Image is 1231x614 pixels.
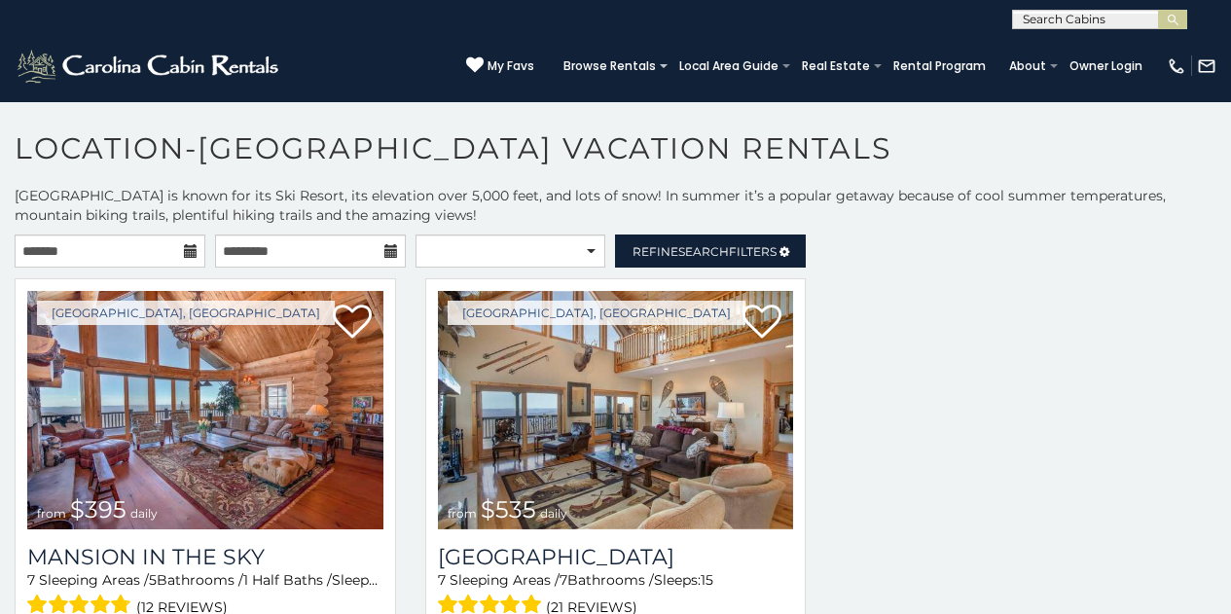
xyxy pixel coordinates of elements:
img: White-1-2.png [15,47,284,86]
a: Add to favorites [333,303,372,343]
span: 16 [379,571,392,589]
span: $395 [70,495,127,524]
span: daily [540,506,567,521]
span: 5 [149,571,157,589]
span: from [448,506,477,521]
span: from [37,506,66,521]
span: daily [130,506,158,521]
a: [GEOGRAPHIC_DATA], [GEOGRAPHIC_DATA] [448,301,745,325]
a: Local Area Guide [670,53,788,80]
span: Search [678,244,729,259]
span: Refine Filters [633,244,777,259]
img: mail-regular-white.png [1197,56,1216,76]
h3: Southern Star Lodge [438,544,794,570]
a: Add to favorites [742,303,781,343]
a: About [999,53,1056,80]
a: [GEOGRAPHIC_DATA] [438,544,794,570]
span: 15 [701,571,713,589]
span: My Favs [488,57,534,75]
img: 1714394220_thumbnail.jpeg [438,291,794,529]
span: 7 [560,571,567,589]
a: My Favs [466,56,534,76]
a: Owner Login [1060,53,1152,80]
span: 7 [27,571,35,589]
a: from $535 daily [438,291,794,529]
span: $535 [481,495,536,524]
img: 1714397315_thumbnail.jpeg [27,291,383,529]
img: phone-regular-white.png [1167,56,1186,76]
a: RefineSearchFilters [615,235,806,268]
a: [GEOGRAPHIC_DATA], [GEOGRAPHIC_DATA] [37,301,335,325]
a: Browse Rentals [554,53,666,80]
a: Rental Program [884,53,996,80]
a: Mansion In The Sky [27,544,383,570]
span: 1 Half Baths / [243,571,332,589]
a: from $395 daily [27,291,383,529]
span: 7 [438,571,446,589]
a: Real Estate [792,53,880,80]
